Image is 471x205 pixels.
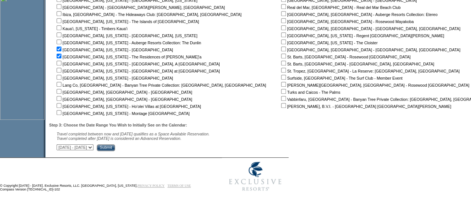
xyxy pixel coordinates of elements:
nobr: St. Barts, [GEOGRAPHIC_DATA] - Rosewood [GEOGRAPHIC_DATA] [280,55,410,59]
nobr: Turks and Caicos - The Palms [280,90,340,95]
nobr: [GEOGRAPHIC_DATA], [US_STATE] - Regent [GEOGRAPHIC_DATA][PERSON_NAME] [280,33,444,38]
nobr: [GEOGRAPHIC_DATA], [US_STATE] - [GEOGRAPHIC_DATA] [55,76,173,80]
nobr: Real del Mar, [GEOGRAPHIC_DATA] - Real del Mar Beach Club [280,5,401,10]
nobr: Kaua'i, [US_STATE] - Timbers Kaua'i [55,26,127,31]
nobr: [GEOGRAPHIC_DATA], [US_STATE] - [GEOGRAPHIC_DATA] [55,48,173,52]
nobr: [GEOGRAPHIC_DATA], [US_STATE] - [GEOGRAPHIC_DATA] at [GEOGRAPHIC_DATA] [55,69,220,73]
nobr: [GEOGRAPHIC_DATA], [US_STATE] - The Islands of [GEOGRAPHIC_DATA] [55,19,199,24]
a: TERMS OF USE [168,184,191,188]
nobr: [GEOGRAPHIC_DATA], [GEOGRAPHIC_DATA] - [GEOGRAPHIC_DATA], [GEOGRAPHIC_DATA] [280,48,460,52]
a: PRIVACY POLICY [137,184,165,188]
nobr: Surfside, [GEOGRAPHIC_DATA] - The Surf Club - Member Event [280,76,402,80]
nobr: [PERSON_NAME], B.V.I. - [GEOGRAPHIC_DATA] [GEOGRAPHIC_DATA][PERSON_NAME] [280,104,451,109]
span: Travel completed between now and [DATE] qualifies as a Space Available Reservation. [57,132,210,136]
nobr: [PERSON_NAME][GEOGRAPHIC_DATA], [GEOGRAPHIC_DATA] - Rosewood [GEOGRAPHIC_DATA] [280,83,469,87]
nobr: [GEOGRAPHIC_DATA], [GEOGRAPHIC_DATA] - [GEOGRAPHIC_DATA] [55,97,192,102]
img: Exclusive Resorts [222,158,289,195]
nobr: St. Barts, [GEOGRAPHIC_DATA] - [GEOGRAPHIC_DATA], [GEOGRAPHIC_DATA] [280,62,434,66]
nobr: Ibiza, [GEOGRAPHIC_DATA] - The Hideaways Club: [GEOGRAPHIC_DATA], [GEOGRAPHIC_DATA] [55,12,242,17]
nobr: St. Tropez, [GEOGRAPHIC_DATA] - La Reserve: [GEOGRAPHIC_DATA], [GEOGRAPHIC_DATA] [280,69,459,73]
nobr: [GEOGRAPHIC_DATA], [US_STATE] - Ho'olei Villas at [GEOGRAPHIC_DATA] [55,104,201,109]
b: Step 3: Choose the Date Range You Wish to Initially See on the Calendar: [49,123,187,127]
nobr: [GEOGRAPHIC_DATA], [US_STATE] - [GEOGRAPHIC_DATA], A [GEOGRAPHIC_DATA] [55,62,220,66]
nobr: Lang Co, [GEOGRAPHIC_DATA] - Banyan Tree Private Collection: [GEOGRAPHIC_DATA], [GEOGRAPHIC_DATA] [55,83,266,87]
nobr: [GEOGRAPHIC_DATA], [US_STATE] - Auberge Resorts Collection: The Dunlin [55,41,201,45]
nobr: [GEOGRAPHIC_DATA], [GEOGRAPHIC_DATA] - [GEOGRAPHIC_DATA] [55,90,192,95]
nobr: [GEOGRAPHIC_DATA], [US_STATE] - [GEOGRAPHIC_DATA], [US_STATE] [55,33,197,38]
nobr: Travel completed after [DATE] is considered an Advanced Reservation. [57,136,181,141]
nobr: [GEOGRAPHIC_DATA], [US_STATE] - The Residences of [PERSON_NAME]'a [55,55,201,59]
nobr: [GEOGRAPHIC_DATA], [US_STATE] - Montage [GEOGRAPHIC_DATA] [55,111,190,116]
nobr: [GEOGRAPHIC_DATA], [GEOGRAPHIC_DATA] - Auberge Resorts Collection: Etereo [280,12,437,17]
input: Submit [97,144,115,151]
nobr: [GEOGRAPHIC_DATA], [US_STATE] - The Cloister [280,41,378,45]
nobr: [GEOGRAPHIC_DATA] - [GEOGRAPHIC_DATA][PERSON_NAME], [GEOGRAPHIC_DATA] [55,5,225,10]
nobr: [GEOGRAPHIC_DATA], [GEOGRAPHIC_DATA] - [GEOGRAPHIC_DATA], [GEOGRAPHIC_DATA] [280,26,460,31]
nobr: [GEOGRAPHIC_DATA], [GEOGRAPHIC_DATA] - Rosewood Mayakoba [280,19,414,24]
